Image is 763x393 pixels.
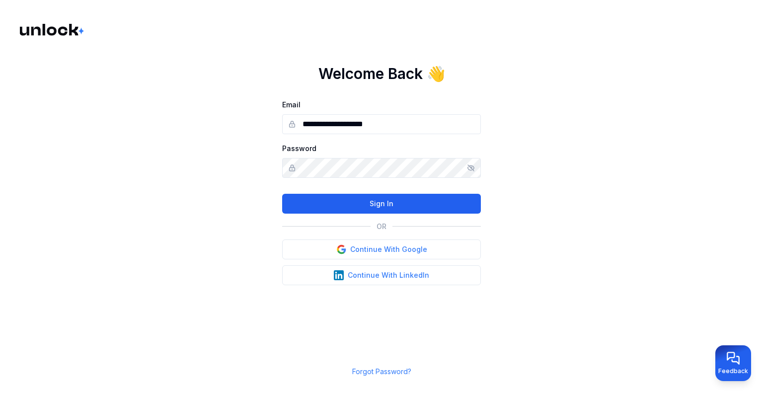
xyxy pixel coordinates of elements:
[467,164,475,172] button: Show/hide password
[377,222,386,232] p: OR
[282,239,481,259] button: Continue With Google
[282,265,481,285] button: Continue With LinkedIn
[282,144,316,153] label: Password
[352,367,411,376] a: Forgot Password?
[318,65,445,82] h1: Welcome Back 👋
[715,345,751,381] button: Provide feedback
[718,367,748,375] span: Feedback
[20,24,85,36] img: Logo
[282,100,301,109] label: Email
[282,194,481,214] button: Sign In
